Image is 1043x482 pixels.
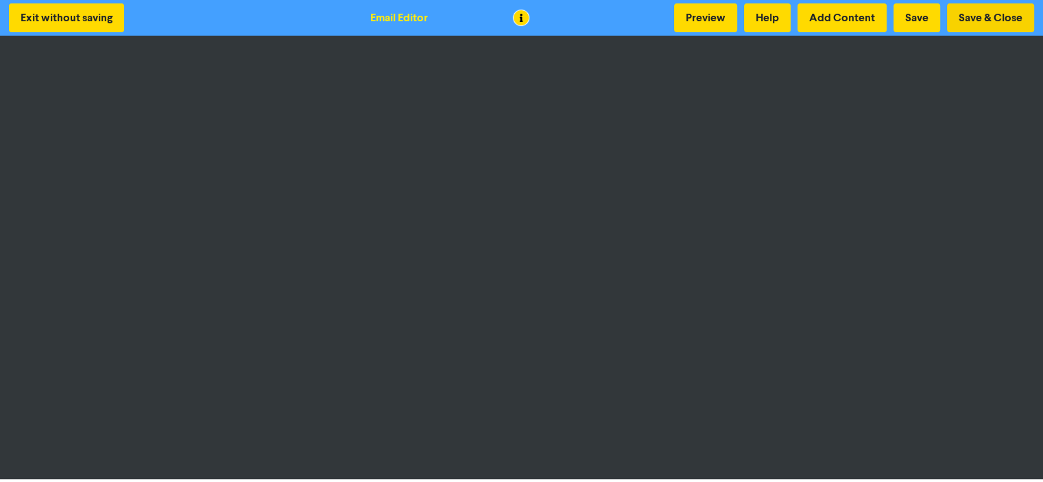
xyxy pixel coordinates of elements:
button: Save [894,3,940,32]
button: Add Content [798,3,887,32]
button: Save & Close [947,3,1034,32]
button: Exit without saving [9,3,124,32]
div: Email Editor [370,10,428,26]
button: Help [744,3,791,32]
button: Preview [674,3,737,32]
